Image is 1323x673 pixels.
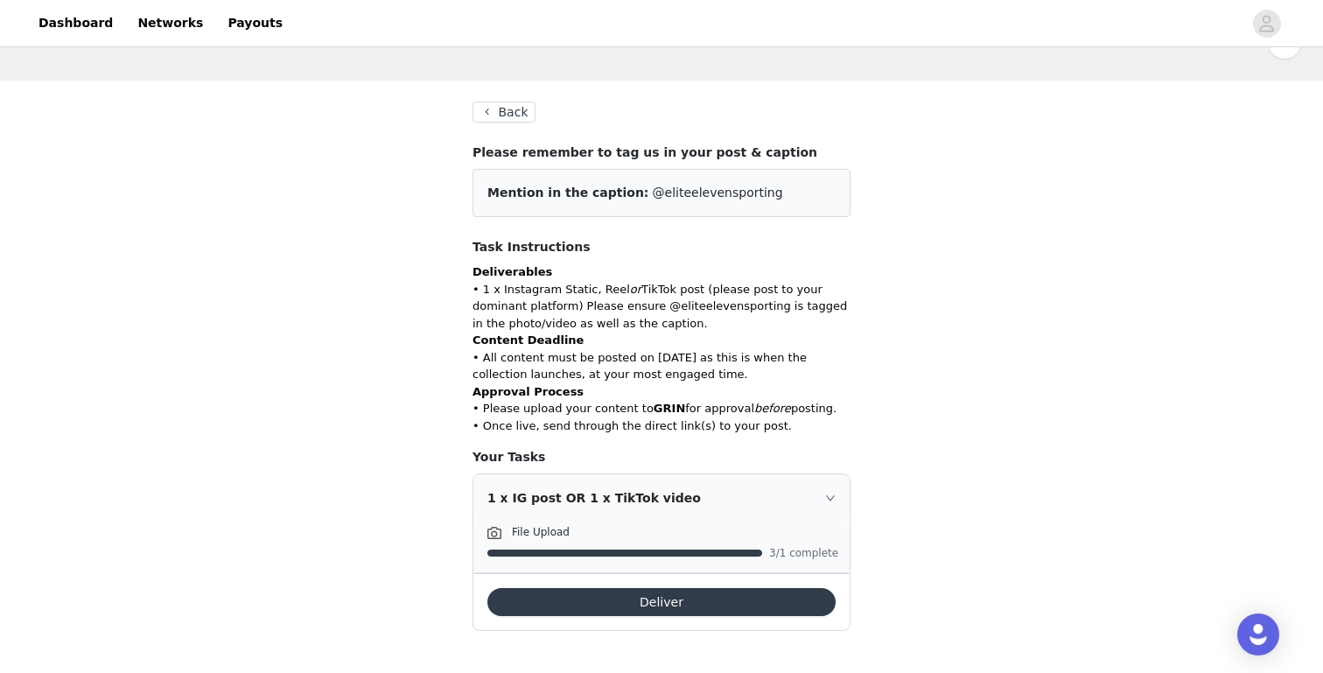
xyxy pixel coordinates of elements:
[472,332,850,383] p: • All content must be posted on [DATE] as this is when the collection launches, at your most enga...
[472,333,584,347] strong: Content Deadline
[127,4,213,43] a: Networks
[472,448,850,466] h4: Your Tasks
[473,474,850,522] div: icon: right1 x IG post OR 1 x TikTok video
[472,263,850,332] p: • 1 x Instagram Static, Reel TikTok post (please post to your dominant platform) Please ensure @
[217,4,293,43] a: Payouts
[472,383,850,435] p: • Please upload your content to for approval posting. • Once live, send through the direct link(s...
[487,186,648,200] span: Mention in the caption:
[28,4,123,43] a: Dashboard
[653,186,783,200] span: @eliteelevensporting
[1237,613,1279,655] div: Open Intercom Messenger
[472,385,584,398] strong: Approval Process
[769,548,839,558] span: 3/1 complete
[472,299,847,330] span: eliteelevensporting is tagged in the photo/video as well as the caption.
[630,283,641,296] em: or
[472,102,535,123] button: Back
[654,402,685,415] a: GRIN
[512,526,570,538] span: File Upload
[472,144,850,162] h4: Please remember to tag us in your post & caption
[1258,10,1275,38] div: avatar
[754,402,791,415] em: before
[472,238,850,256] h4: Task Instructions
[825,493,836,503] i: icon: right
[472,265,552,278] strong: Deliverables
[487,588,836,616] button: Deliver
